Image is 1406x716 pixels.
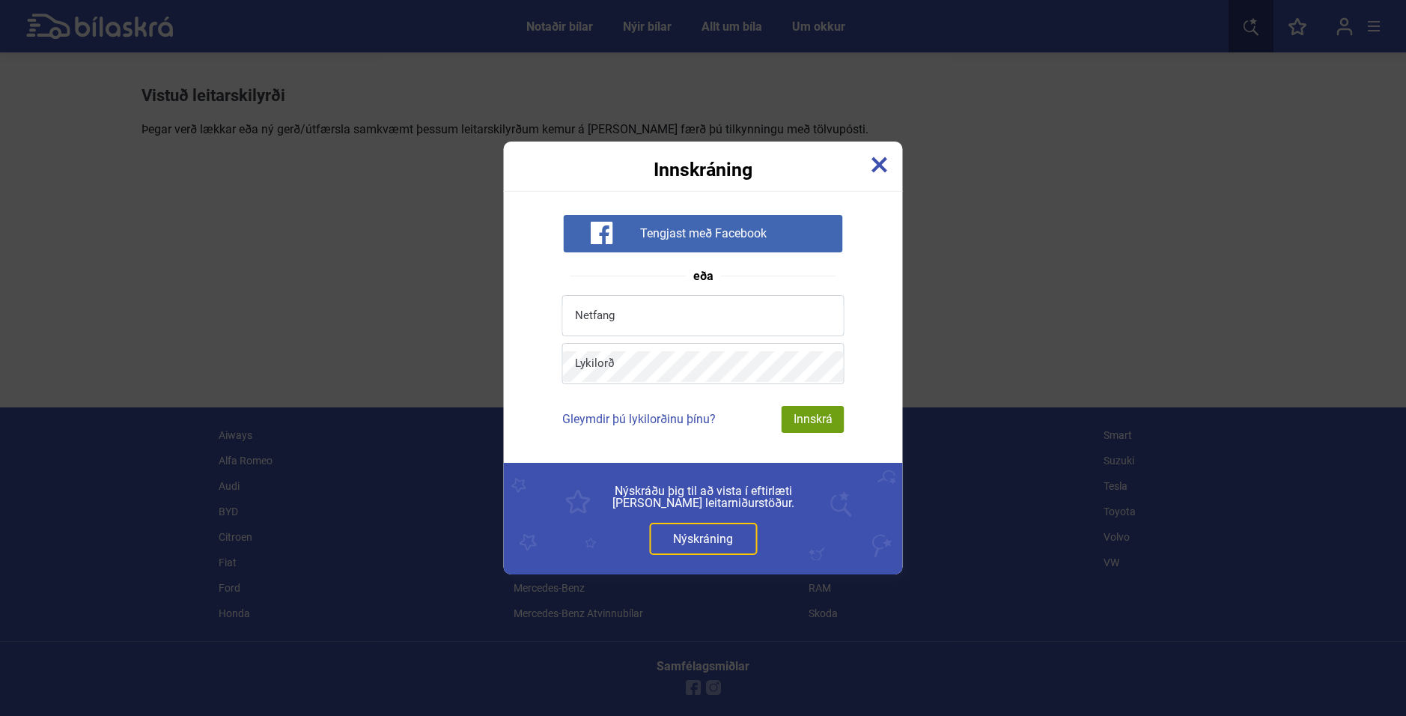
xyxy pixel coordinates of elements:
span: Tengjast með Facebook [640,226,767,241]
div: Innskráning [504,142,903,179]
img: facebook-white-icon.svg [590,222,612,244]
img: close-x.svg [871,157,888,173]
a: Tengjast með Facebook [563,225,842,240]
span: Nýskráðu þig til að vista í eftirlæti [PERSON_NAME] leitarniðurstöður. [538,485,869,509]
span: eða [686,270,721,282]
div: Innskrá [782,406,844,433]
a: Nýskráning [649,523,757,555]
a: Gleymdir þú lykilorðinu þínu? [562,412,716,426]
